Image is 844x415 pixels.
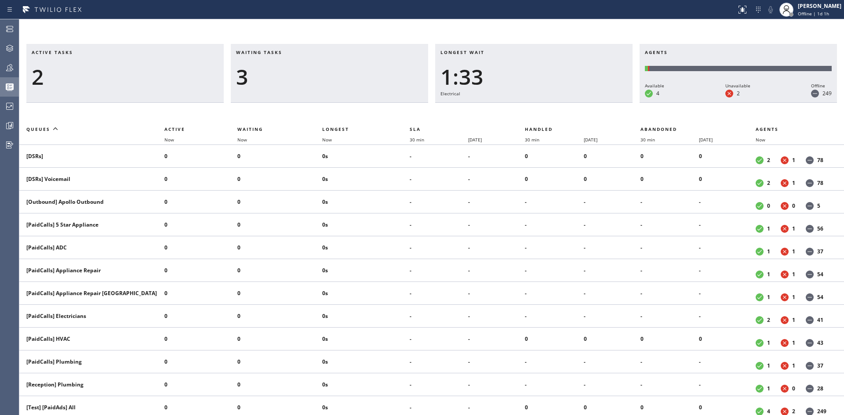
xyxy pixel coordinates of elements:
[792,385,795,392] dd: 0
[322,195,410,209] li: 0s
[525,378,584,392] li: -
[322,218,410,232] li: 0s
[767,293,770,301] dd: 1
[792,408,795,415] dd: 2
[322,137,332,143] span: Now
[322,172,410,186] li: 0s
[699,195,756,209] li: -
[468,401,525,415] li: -
[781,339,789,347] dt: Unavailable
[756,339,764,347] dt: Available
[817,271,823,278] dd: 54
[26,358,157,365] div: [PaidCalls] Plumbing
[164,263,237,278] li: 0
[322,378,410,392] li: 0s
[237,286,322,300] li: 0
[410,218,469,232] li: -
[525,286,584,300] li: -
[410,401,469,415] li: -
[410,149,469,163] li: -
[410,172,469,186] li: -
[781,271,789,278] dt: Unavailable
[468,241,525,255] li: -
[164,286,237,300] li: 0
[798,11,829,17] span: Offline | 1d 1h
[811,90,819,97] dt: Offline
[237,137,247,143] span: Now
[525,149,584,163] li: 0
[468,286,525,300] li: -
[236,64,423,90] div: 3
[817,248,823,255] dd: 37
[164,149,237,163] li: 0
[26,152,157,160] div: [DSRs]
[699,149,756,163] li: 0
[699,172,756,186] li: 0
[237,149,322,163] li: 0
[525,309,584,323] li: -
[237,332,322,346] li: 0
[584,263,640,278] li: -
[781,293,789,301] dt: Unavailable
[164,218,237,232] li: 0
[410,137,424,143] span: 30 min
[725,90,733,97] dt: Unavailable
[781,362,789,370] dt: Unavailable
[584,309,640,323] li: -
[237,378,322,392] li: 0
[525,137,539,143] span: 30 min
[584,218,640,232] li: -
[237,355,322,369] li: 0
[584,401,640,415] li: 0
[237,126,263,132] span: Waiting
[767,248,770,255] dd: 1
[806,271,814,278] dt: Offline
[699,263,756,278] li: -
[584,172,640,186] li: 0
[817,316,823,324] dd: 41
[322,241,410,255] li: 0s
[645,90,653,97] dt: Available
[767,179,770,187] dd: 2
[164,309,237,323] li: 0
[468,263,525,278] li: -
[468,309,525,323] li: -
[767,362,770,369] dd: 1
[237,172,322,186] li: 0
[699,137,713,143] span: [DATE]
[410,263,469,278] li: -
[767,339,770,346] dd: 1
[806,225,814,233] dt: Offline
[767,385,770,392] dd: 1
[817,156,823,164] dd: 78
[781,225,789,233] dt: Unavailable
[699,309,756,323] li: -
[164,355,237,369] li: 0
[525,172,584,186] li: 0
[468,195,525,209] li: -
[640,378,699,392] li: -
[792,156,795,164] dd: 1
[237,195,322,209] li: 0
[640,218,699,232] li: -
[792,248,795,255] dd: 1
[525,355,584,369] li: -
[811,82,832,90] div: Offline
[164,137,174,143] span: Now
[756,248,764,256] dt: Available
[410,195,469,209] li: -
[237,309,322,323] li: 0
[756,156,764,164] dt: Available
[699,332,756,346] li: 0
[26,335,157,343] div: [PaidCalls] HVAC
[322,263,410,278] li: 0s
[756,179,764,187] dt: Available
[756,293,764,301] dt: Available
[756,385,764,393] dt: Available
[756,225,764,233] dt: Available
[640,401,699,415] li: 0
[525,195,584,209] li: -
[781,179,789,187] dt: Unavailable
[792,293,795,301] dd: 1
[756,316,764,324] dt: Available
